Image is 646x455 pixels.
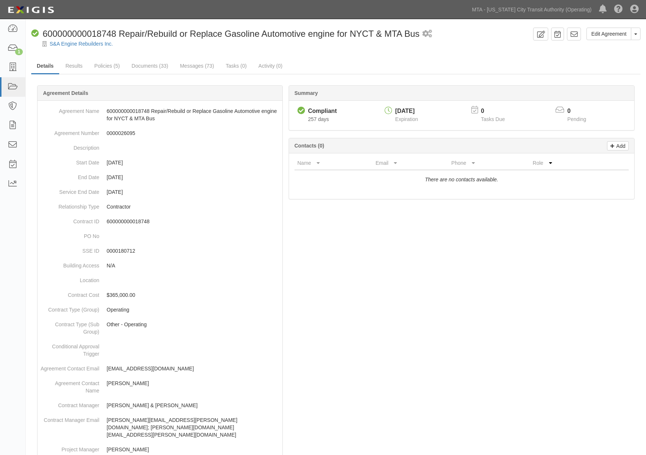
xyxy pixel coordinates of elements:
[40,185,99,196] dt: Service End Date
[107,380,279,387] p: [PERSON_NAME]
[107,416,279,438] p: [PERSON_NAME][EMAIL_ADDRESS][PERSON_NAME][DOMAIN_NAME]; [PERSON_NAME][DOMAIN_NAME][EMAIL_ADDRESS]...
[220,58,252,73] a: Tasks (0)
[107,291,279,299] p: $365,000.00
[295,156,373,170] th: Name
[40,258,99,269] dt: Building Access
[295,90,318,96] b: Summary
[43,29,420,39] span: 600000000018748 Repair/Rebuild or Replace Gasoline Automotive engine for NYCT & MTA Bus
[40,170,279,185] dd: [DATE]
[40,288,99,299] dt: Contract Cost
[481,107,514,115] p: 0
[40,126,99,137] dt: Agreement Number
[40,141,99,152] dt: Description
[607,141,629,150] a: Add
[308,107,337,115] div: Compliant
[107,218,279,225] p: 600000000018748
[40,214,99,225] dt: Contract ID
[40,104,279,126] dd: 600000000018748 Repair/Rebuild or Replace Gasoline Automotive engine for NYCT & MTA Bus
[107,402,279,409] p: [PERSON_NAME] & [PERSON_NAME]
[297,107,305,115] i: Compliant
[308,116,329,122] span: Since 01/23/2025
[40,155,99,166] dt: Start Date
[40,155,279,170] dd: [DATE]
[107,306,279,313] p: Operating
[40,199,279,214] dd: Contractor
[40,185,279,199] dd: [DATE]
[614,142,625,150] p: Add
[107,262,279,269] p: N/A
[40,126,279,141] dd: 0000026095
[40,317,99,335] dt: Contract Type (Sub Group)
[40,339,99,358] dt: Conditional Approval Trigger
[40,244,99,255] dt: SSE ID
[567,107,595,115] p: 0
[586,28,631,40] a: Edit Agreement
[107,446,279,453] p: [PERSON_NAME]
[31,58,59,74] a: Details
[530,156,599,170] th: Role
[107,321,279,328] p: Other - Operating
[31,28,420,40] div: 600000000018748 Repair/Rebuild or Replace Gasoline Automotive engine for NYCT & MTA Bus
[40,104,99,115] dt: Agreement Name
[50,41,113,47] a: S&A Engine Rebuilders Inc.
[6,3,56,17] img: logo-5460c22ac91f19d4615b14bd174203de0afe785f0fc80cf4dbbc73dc1793850b.png
[395,107,418,115] div: [DATE]
[253,58,288,73] a: Activity (0)
[295,143,324,149] b: Contacts (0)
[40,398,99,409] dt: Contract Manager
[43,90,88,96] b: Agreement Details
[395,116,418,122] span: Expiration
[425,177,498,182] i: There are no contacts available.
[468,2,595,17] a: MTA - [US_STATE] City Transit Authority (Operating)
[107,247,279,255] p: 0000180712
[40,302,99,313] dt: Contract Type (Group)
[614,5,623,14] i: Help Center - Complianz
[31,30,39,38] i: Compliant
[40,361,99,372] dt: Agreement Contact Email
[422,30,432,38] i: 1 scheduled workflow
[89,58,125,73] a: Policies (5)
[174,58,220,73] a: Messages (73)
[40,413,99,424] dt: Contract Manager Email
[40,170,99,181] dt: End Date
[126,58,174,73] a: Documents (33)
[40,273,99,284] dt: Location
[567,116,586,122] span: Pending
[40,376,99,394] dt: Agreement Contact Name
[40,442,99,453] dt: Project Manager
[15,49,23,55] div: 1
[60,58,88,73] a: Results
[372,156,448,170] th: Email
[40,229,99,240] dt: PO No
[40,199,99,210] dt: Relationship Type
[107,365,279,372] p: [EMAIL_ADDRESS][DOMAIN_NAME]
[481,116,505,122] span: Tasks Due
[449,156,530,170] th: Phone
